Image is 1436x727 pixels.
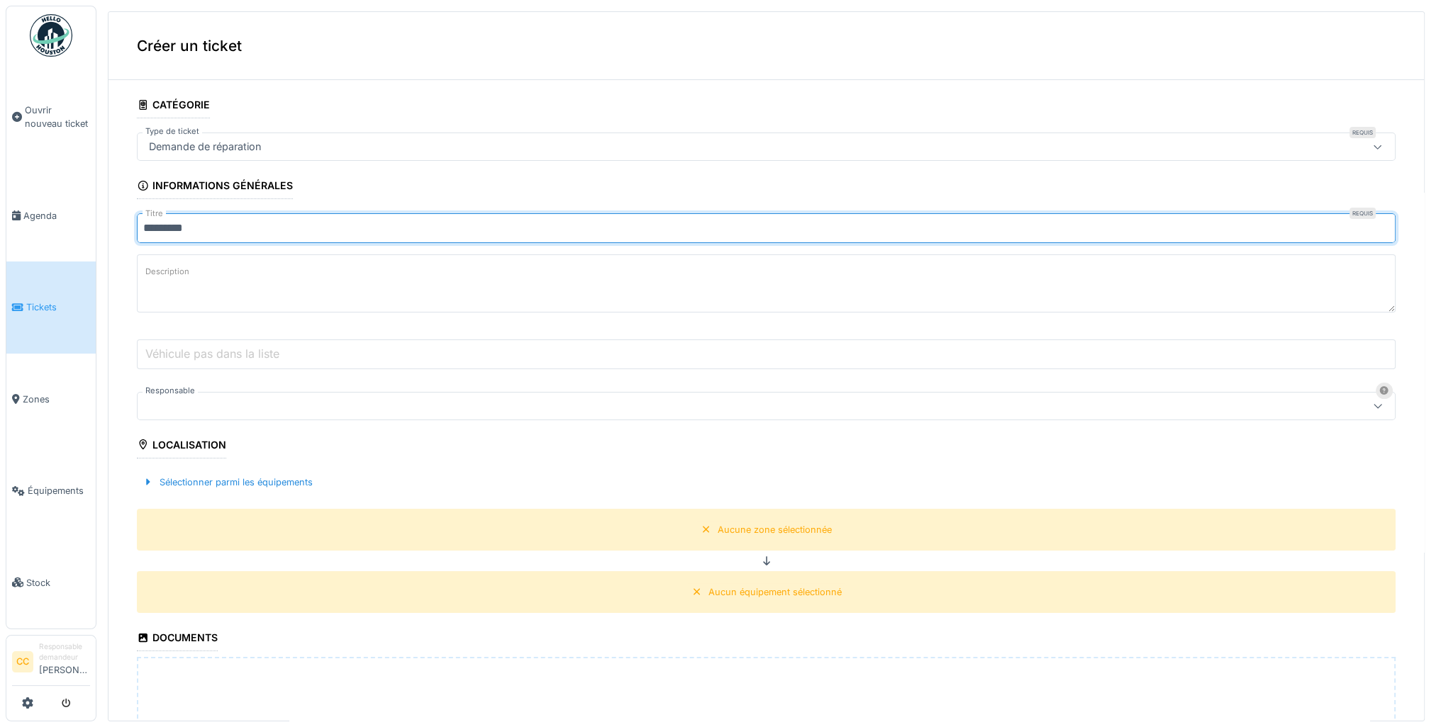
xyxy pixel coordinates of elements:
[12,641,90,686] a: CC Responsable demandeur[PERSON_NAME]
[137,473,318,492] div: Sélectionner parmi les équipements
[12,651,33,672] li: CC
[143,139,267,154] div: Demande de réparation
[143,345,282,362] label: Véhicule pas dans la liste
[6,261,96,353] a: Tickets
[143,208,166,220] label: Titre
[23,393,90,406] span: Zones
[137,94,210,118] div: Catégorie
[6,536,96,628] a: Stock
[39,641,90,682] li: [PERSON_NAME]
[30,14,72,57] img: Badge_color-CXgf-gQk.svg
[143,385,198,397] label: Responsable
[28,484,90,497] span: Équipements
[25,103,90,130] span: Ouvrir nouveau ticket
[23,209,90,222] span: Agenda
[6,64,96,170] a: Ouvrir nouveau ticket
[143,125,202,137] label: Type de ticket
[26,576,90,590] span: Stock
[137,627,218,651] div: Documents
[26,300,90,314] span: Tickets
[39,641,90,663] div: Responsable demandeur
[6,354,96,445] a: Zones
[137,434,226,458] div: Localisation
[108,12,1424,80] div: Créer un ticket
[1349,208,1376,219] div: Requis
[143,263,192,281] label: Description
[6,170,96,261] a: Agenda
[6,445,96,536] a: Équipements
[137,175,293,199] div: Informations générales
[1349,127,1376,138] div: Requis
[708,585,842,599] div: Aucun équipement sélectionné
[718,523,832,536] div: Aucune zone sélectionnée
